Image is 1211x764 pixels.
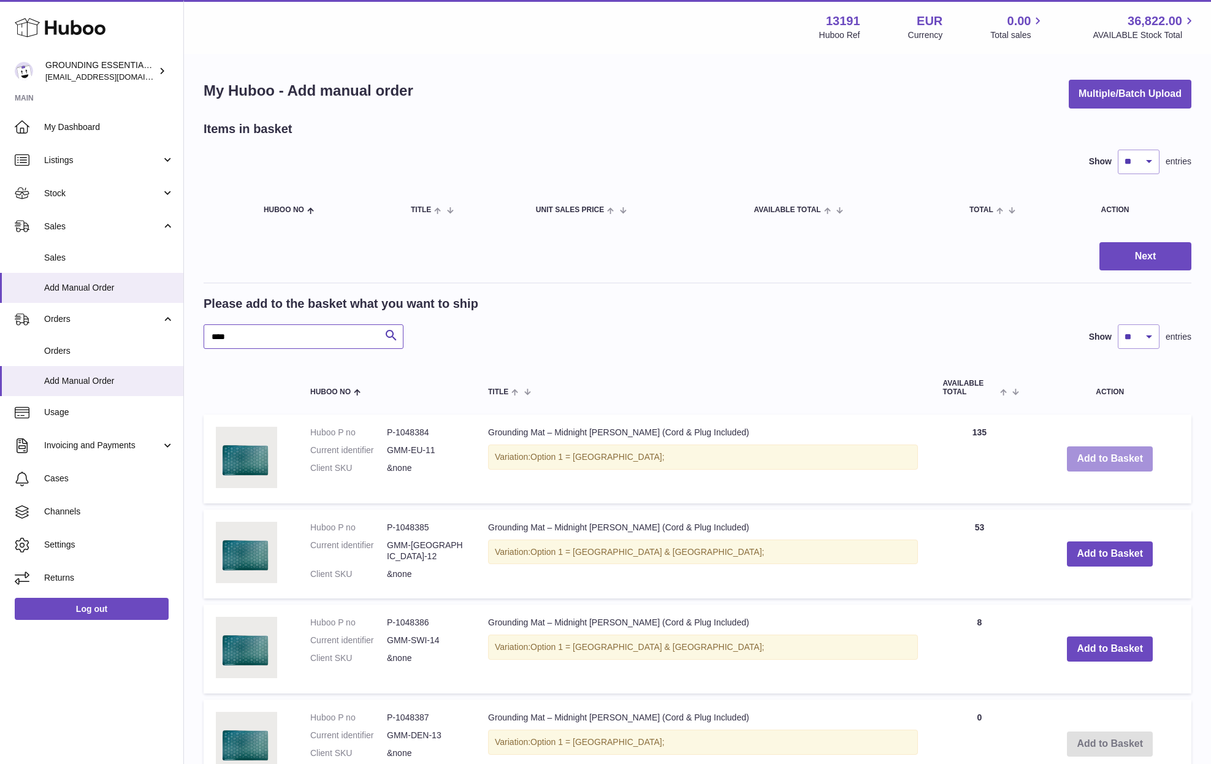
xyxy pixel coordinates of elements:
span: AVAILABLE Total [942,380,997,395]
span: AVAILABLE Stock Total [1093,29,1196,41]
span: [EMAIL_ADDRESS][DOMAIN_NAME] [45,72,180,82]
span: AVAILABLE Total [754,206,821,214]
dt: Current identifier [310,445,387,456]
span: Orders [44,313,161,325]
span: entries [1166,156,1191,167]
td: 8 [930,605,1028,693]
div: Action [1101,206,1180,214]
td: 135 [930,414,1028,503]
span: Huboo no [264,206,304,214]
dt: Client SKU [310,747,387,759]
dd: P-1048384 [387,427,464,438]
td: Grounding Mat – Midnight [PERSON_NAME] (Cord & Plug Included) [476,414,930,503]
h2: Please add to the basket what you want to ship [204,296,478,312]
img: Grounding Mat – Midnight Moss (Cord & Plug Included) [216,522,277,583]
dt: Huboo P no [310,522,387,533]
dt: Client SKU [310,462,387,474]
dt: Client SKU [310,652,387,664]
span: Listings [44,155,161,166]
span: Option 1 = [GEOGRAPHIC_DATA]; [530,452,665,462]
span: Usage [44,407,174,418]
td: 53 [930,510,1028,599]
td: Grounding Mat – Midnight [PERSON_NAME] (Cord & Plug Included) [476,510,930,599]
dt: Huboo P no [310,712,387,724]
span: Orders [44,345,174,357]
span: Title [411,206,431,214]
div: Variation: [488,635,918,660]
span: Huboo no [310,388,351,396]
dt: Current identifier [310,635,387,646]
h2: Items in basket [204,121,292,137]
dd: GMM-[GEOGRAPHIC_DATA]-12 [387,540,464,563]
span: Unit Sales Price [536,206,604,214]
td: Grounding Mat – Midnight [PERSON_NAME] (Cord & Plug Included) [476,605,930,693]
label: Show [1089,331,1112,343]
dd: P-1048387 [387,712,464,724]
img: Grounding Mat – Midnight Moss (Cord & Plug Included) [216,617,277,678]
span: Option 1 = [GEOGRAPHIC_DATA]; [530,737,665,747]
button: Multiple/Batch Upload [1069,80,1191,109]
dd: &none [387,652,464,664]
span: Add Manual Order [44,375,174,387]
span: entries [1166,331,1191,343]
dt: Client SKU [310,568,387,580]
button: Add to Basket [1067,636,1153,662]
span: Stock [44,188,161,199]
a: 36,822.00 AVAILABLE Stock Total [1093,13,1196,41]
div: GROUNDING ESSENTIALS INTERNATIONAL SLU [45,59,156,83]
dd: P-1048385 [387,522,464,533]
h1: My Huboo - Add manual order [204,81,413,101]
img: espenwkopperud@gmail.com [15,62,33,80]
div: Variation: [488,730,918,755]
a: 0.00 Total sales [990,13,1045,41]
img: Grounding Mat – Midnight Moss (Cord & Plug Included) [216,427,277,488]
span: Option 1 = [GEOGRAPHIC_DATA] & [GEOGRAPHIC_DATA]; [530,547,764,557]
strong: 13191 [826,13,860,29]
span: Settings [44,539,174,551]
div: Currency [908,29,943,41]
dt: Current identifier [310,540,387,563]
span: Option 1 = [GEOGRAPHIC_DATA] & [GEOGRAPHIC_DATA]; [530,642,764,652]
button: Add to Basket [1067,541,1153,567]
dd: P-1048386 [387,617,464,628]
span: Sales [44,221,161,232]
dt: Huboo P no [310,617,387,628]
dt: Huboo P no [310,427,387,438]
dd: &none [387,747,464,759]
dd: GMM-SWI-14 [387,635,464,646]
span: Returns [44,572,174,584]
span: Cases [44,473,174,484]
dd: &none [387,568,464,580]
div: Variation: [488,540,918,565]
div: Variation: [488,445,918,470]
strong: EUR [917,13,942,29]
span: Total [969,206,993,214]
span: 36,822.00 [1128,13,1182,29]
span: Total sales [990,29,1045,41]
label: Show [1089,156,1112,167]
dd: GMM-EU-11 [387,445,464,456]
span: Invoicing and Payments [44,440,161,451]
div: Huboo Ref [819,29,860,41]
a: Log out [15,598,169,620]
button: Next [1099,242,1191,271]
span: 0.00 [1007,13,1031,29]
th: Action [1028,367,1191,408]
span: Channels [44,506,174,518]
span: Sales [44,252,174,264]
button: Add to Basket [1067,446,1153,472]
dd: GMM-DEN-13 [387,730,464,741]
dd: &none [387,462,464,474]
dt: Current identifier [310,730,387,741]
span: Title [488,388,508,396]
span: Add Manual Order [44,282,174,294]
span: My Dashboard [44,121,174,133]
